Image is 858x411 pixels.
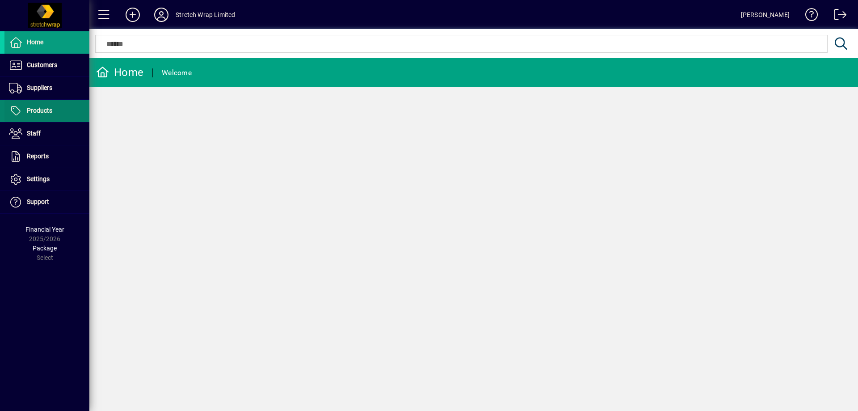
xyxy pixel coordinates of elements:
[4,168,89,191] a: Settings
[25,226,64,233] span: Financial Year
[741,8,790,22] div: [PERSON_NAME]
[118,7,147,23] button: Add
[162,66,192,80] div: Welcome
[4,77,89,99] a: Suppliers
[27,175,50,182] span: Settings
[27,61,57,68] span: Customers
[27,107,52,114] span: Products
[96,65,143,80] div: Home
[176,8,236,22] div: Stretch Wrap Limited
[27,130,41,137] span: Staff
[4,191,89,213] a: Support
[4,123,89,145] a: Staff
[827,2,847,31] a: Logout
[27,84,52,91] span: Suppliers
[4,54,89,76] a: Customers
[799,2,818,31] a: Knowledge Base
[4,145,89,168] a: Reports
[27,153,49,160] span: Reports
[33,245,57,252] span: Package
[27,38,43,46] span: Home
[27,198,49,205] span: Support
[4,100,89,122] a: Products
[147,7,176,23] button: Profile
